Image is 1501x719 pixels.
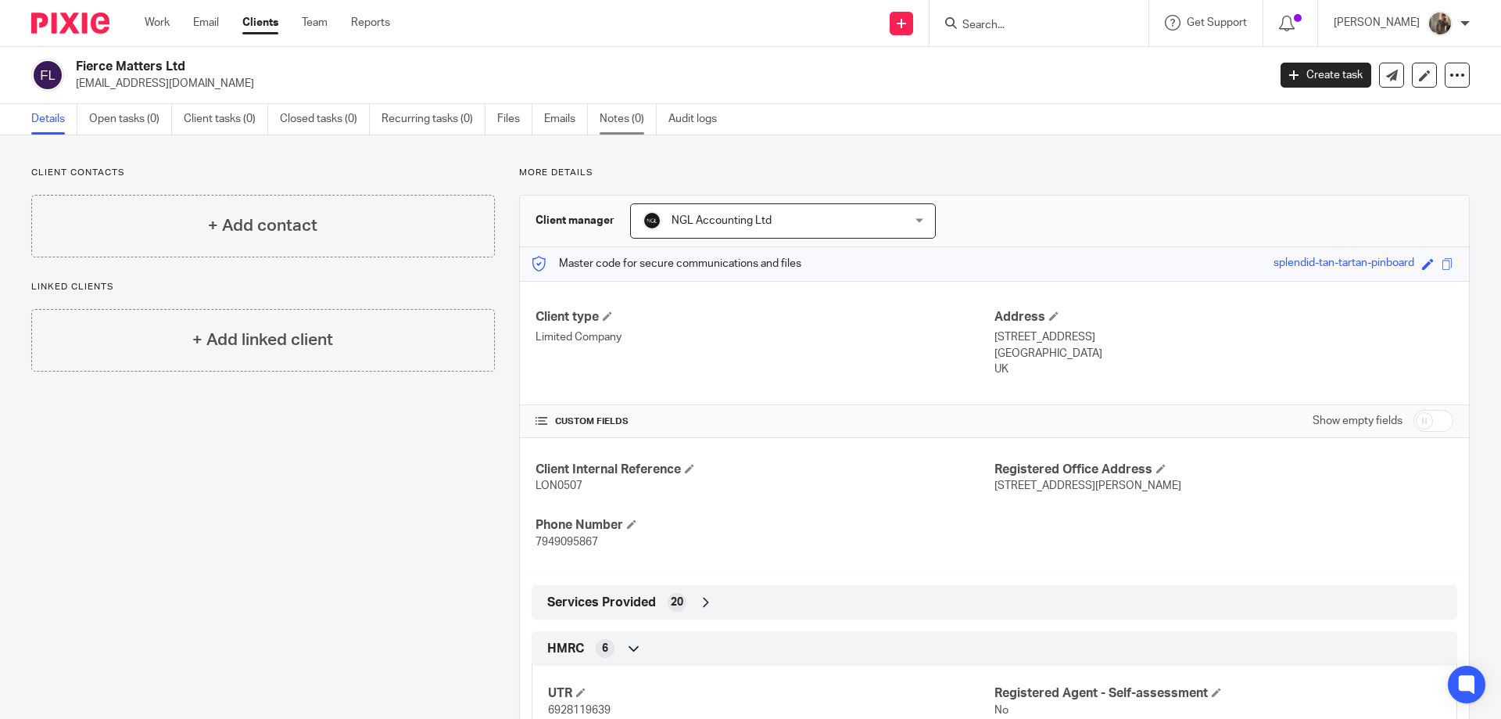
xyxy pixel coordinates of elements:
a: Work [145,15,170,31]
h3: Client manager [536,213,614,228]
span: NGL Accounting Ltd [672,215,772,226]
input: Search [961,19,1102,33]
span: Services Provided [547,595,656,611]
span: No [994,705,1008,716]
a: Audit logs [668,104,729,135]
span: 7949095867 [536,537,598,548]
img: NGL%20Logo%20Social%20Circle%20JPG.jpg [643,211,661,230]
span: 6 [602,641,608,656]
p: UK [994,361,1453,377]
span: 20 [671,595,683,610]
h4: CUSTOM FIELDS [536,415,994,428]
span: LON0507 [536,480,582,491]
h4: Client type [536,309,994,325]
a: Notes (0) [600,104,657,135]
p: [EMAIL_ADDRESS][DOMAIN_NAME] [76,76,1257,92]
p: Limited Company [536,329,994,345]
h4: Phone Number [536,517,994,534]
span: HMRC [547,641,584,657]
h4: Client Internal Reference [536,462,994,478]
p: More details [519,167,1470,179]
a: Team [302,15,328,31]
a: Closed tasks (0) [280,104,370,135]
label: Show empty fields [1313,413,1402,429]
a: Reports [351,15,390,31]
a: Details [31,104,77,135]
a: Create task [1281,63,1371,88]
a: Clients [242,15,278,31]
a: Email [193,15,219,31]
a: Emails [544,104,588,135]
h4: + Add linked client [192,328,333,352]
h2: Fierce Matters Ltd [76,59,1021,75]
img: Pixie [31,13,109,34]
span: [STREET_ADDRESS][PERSON_NAME] [994,480,1181,491]
a: Client tasks (0) [184,104,268,135]
p: [PERSON_NAME] [1334,15,1420,31]
h4: Registered Agent - Self-assessment [994,685,1441,702]
a: Recurring tasks (0) [382,104,485,135]
div: splendid-tan-tartan-pinboard [1274,255,1414,273]
p: [STREET_ADDRESS] [994,329,1453,345]
a: Files [497,104,532,135]
span: Get Support [1187,17,1247,28]
h4: Registered Office Address [994,462,1453,478]
h4: UTR [548,685,994,702]
p: Client contacts [31,167,495,179]
p: Linked clients [31,281,495,293]
h4: + Add contact [208,214,317,238]
span: 6928119639 [548,705,611,716]
img: svg%3E [31,59,64,92]
p: [GEOGRAPHIC_DATA] [994,346,1453,361]
h4: Address [994,309,1453,325]
img: IMG_5023.jpeg [1428,11,1453,36]
p: Master code for secure communications and files [532,256,801,271]
a: Open tasks (0) [89,104,172,135]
